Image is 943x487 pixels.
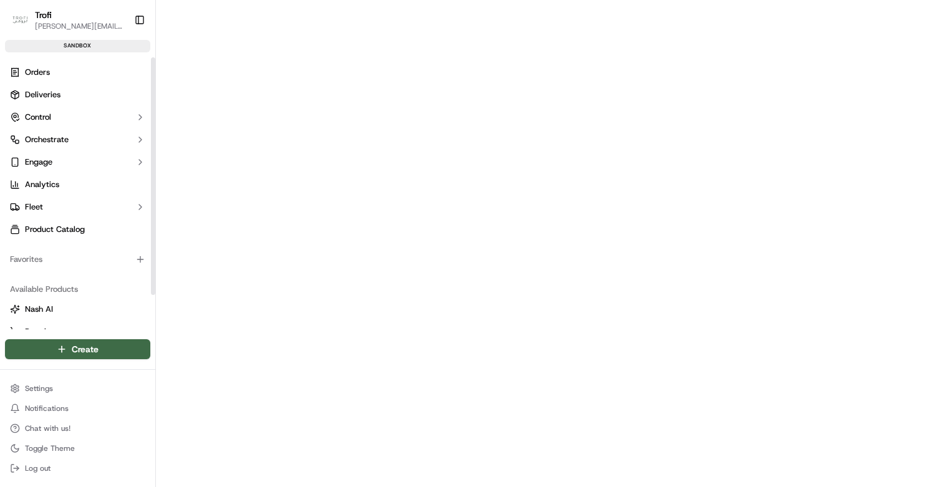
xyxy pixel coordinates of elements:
img: Trofi [10,15,30,25]
span: Analytics [25,179,59,190]
a: Product Catalog [5,219,150,239]
span: Fleet [25,201,43,213]
span: Log out [25,463,51,473]
button: Chat with us! [5,420,150,437]
button: Notifications [5,400,150,417]
div: Available Products [5,279,150,299]
a: Nash AI [10,304,145,315]
a: Promise [10,326,145,337]
button: Promise [5,322,150,342]
span: Promise [25,326,54,337]
a: Analytics [5,175,150,195]
span: Engage [25,157,52,168]
span: Deliveries [25,89,60,100]
span: Create [72,343,99,355]
button: Orchestrate [5,130,150,150]
button: Create [5,339,150,359]
span: Control [25,112,51,123]
button: Nash AI [5,299,150,319]
a: Orders [5,62,150,82]
span: Settings [25,383,53,393]
div: Favorites [5,249,150,269]
button: Fleet [5,197,150,217]
span: Product Catalog [25,224,85,235]
button: Toggle Theme [5,440,150,457]
span: Nash AI [25,304,53,315]
span: Notifications [25,403,69,413]
button: Settings [5,380,150,397]
button: Log out [5,460,150,477]
span: Orders [25,67,50,78]
span: Orchestrate [25,134,69,145]
a: Deliveries [5,85,150,105]
span: Chat with us! [25,423,70,433]
div: sandbox [5,40,150,52]
button: Engage [5,152,150,172]
button: [PERSON_NAME][EMAIL_ADDRESS][DOMAIN_NAME] [35,21,124,31]
button: TrofiTrofi[PERSON_NAME][EMAIL_ADDRESS][DOMAIN_NAME] [5,5,129,35]
span: Toggle Theme [25,443,75,453]
button: Trofi [35,9,52,21]
button: Control [5,107,150,127]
